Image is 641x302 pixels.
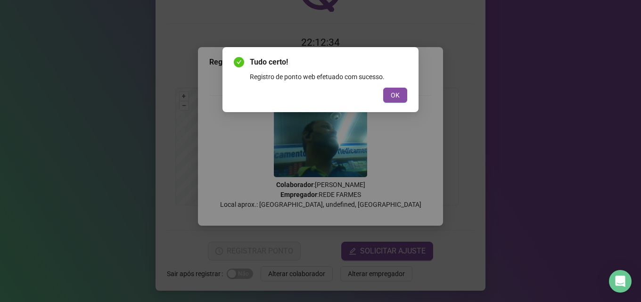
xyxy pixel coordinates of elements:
[234,57,244,67] span: check-circle
[383,88,407,103] button: OK
[609,270,632,293] div: Open Intercom Messenger
[250,57,407,68] span: Tudo certo!
[250,72,407,82] div: Registro de ponto web efetuado com sucesso.
[391,90,400,100] span: OK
